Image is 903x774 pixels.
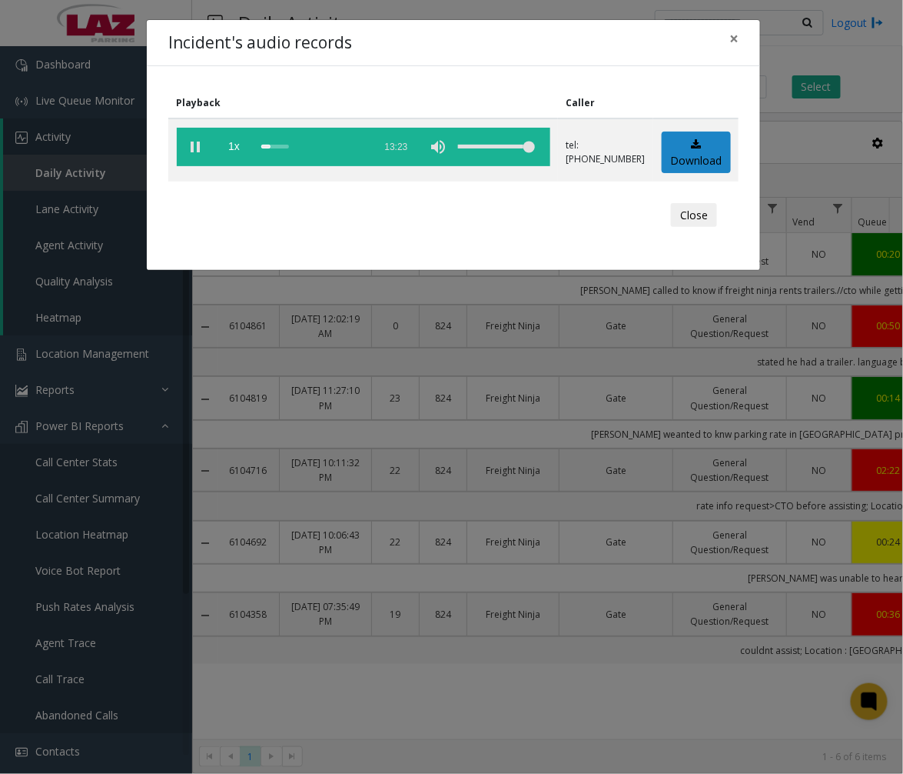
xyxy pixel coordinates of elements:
button: Close [719,20,749,58]
span: playback speed button [215,128,254,166]
th: Caller [558,88,653,118]
button: Close [671,203,717,228]
h4: Incident's audio records [168,31,352,55]
div: volume level [458,128,535,166]
span: × [729,28,739,49]
th: Playback [168,88,558,118]
a: Download [662,132,731,174]
div: scrub bar [261,128,366,166]
p: tel:[PHONE_NUMBER] [566,138,646,166]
